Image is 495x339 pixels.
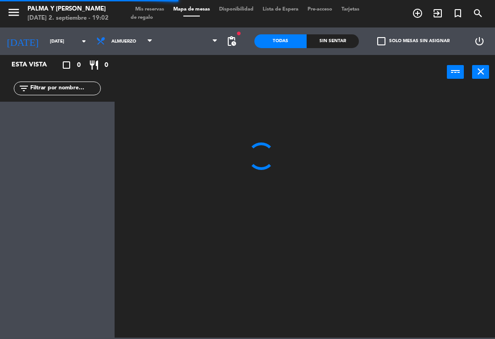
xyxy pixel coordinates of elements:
span: check_box_outline_blank [377,37,385,45]
span: Disponibilidad [214,7,258,12]
div: Todas [254,34,307,48]
span: Mis reservas [131,7,169,12]
span: WALK IN [428,5,448,21]
div: [DATE] 2. septiembre - 19:02 [27,14,109,23]
i: exit_to_app [432,8,443,19]
span: 0 [104,60,108,71]
i: search [473,8,484,19]
i: crop_square [61,60,72,71]
span: Reserva especial [448,5,468,21]
input: Filtrar por nombre... [29,83,100,93]
span: Lista de Espera [258,7,303,12]
div: Palma y [PERSON_NAME] [27,5,109,14]
button: close [472,65,489,79]
span: Pre-acceso [303,7,337,12]
span: 0 [77,60,81,71]
i: turned_in_not [452,8,463,19]
span: BUSCAR [468,5,488,21]
button: menu [7,5,21,22]
i: restaurant [88,60,99,71]
i: close [475,66,486,77]
div: Sin sentar [307,34,359,48]
i: menu [7,5,21,19]
span: fiber_manual_record [236,31,242,36]
i: power_input [450,66,461,77]
span: pending_actions [226,36,237,47]
i: filter_list [18,83,29,94]
span: Mapa de mesas [169,7,214,12]
i: add_circle_outline [412,8,423,19]
span: Almuerzo [111,39,136,44]
span: RESERVAR MESA [407,5,428,21]
i: power_settings_new [474,36,485,47]
label: Solo mesas sin asignar [377,37,450,45]
button: power_input [447,65,464,79]
i: arrow_drop_down [78,36,89,47]
div: Esta vista [5,60,66,71]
